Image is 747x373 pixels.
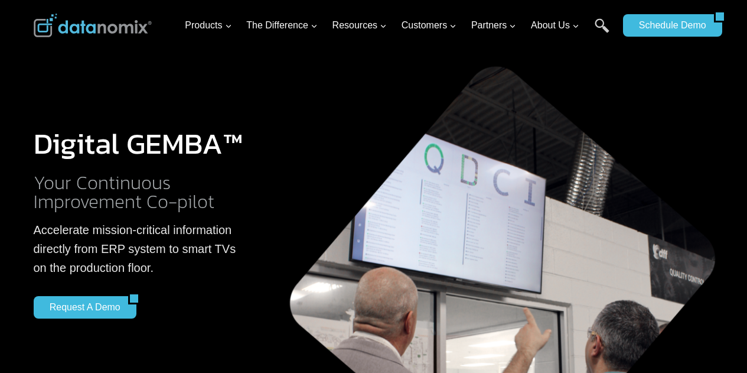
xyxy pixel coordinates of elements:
span: Products [185,18,231,33]
a: Request a Demo [34,296,128,319]
span: Customers [402,18,456,33]
span: Partners [471,18,516,33]
a: Schedule Demo [623,14,714,37]
h2: Your Continuous Improvement Co-pilot [34,173,244,211]
span: Resources [332,18,387,33]
span: The Difference [246,18,318,33]
img: Datanomix [34,14,152,37]
nav: Primary Navigation [180,7,617,45]
p: Accelerate mission-critical information directly from ERP system to smart TVs on the production f... [34,220,244,277]
a: Search [595,18,609,45]
span: About Us [531,18,579,33]
h1: Digital GEMBA™ [34,129,244,158]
